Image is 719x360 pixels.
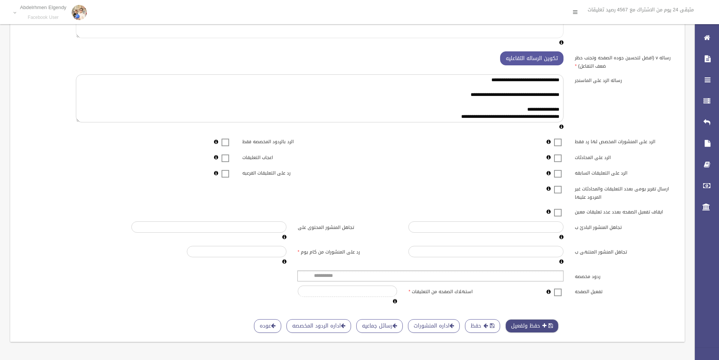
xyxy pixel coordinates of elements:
[20,5,66,10] p: Abdelrhmen Elgendy
[569,270,680,281] label: ردود مخصصه
[569,205,680,216] label: ايقاف تفعيل الصفحه بعدد عدد تعليقات معين
[254,319,281,333] a: عوده
[569,167,680,178] label: الرد على التعليقات السابقه
[500,51,563,65] button: تكوين الرساله التفاعليه
[569,136,680,146] label: الرد على المنشورات المخصص لها رد فقط
[569,221,680,232] label: تجاهل المنشور البادئ ب
[20,15,66,20] small: Facebook User
[237,136,348,146] label: الرد بالردود المخصصه فقط
[237,167,348,178] label: رد على التعليقات الفرعيه
[403,286,514,296] label: استهلاك الصفحه من التعليقات
[356,319,403,333] a: رسائل جماعيه
[237,151,348,162] label: اعجاب التعليقات
[569,286,680,296] label: تفعيل الصفحه
[569,182,680,201] label: ارسال تقرير يومى بعدد التعليقات والمحادثات غير المردود عليها
[505,319,559,333] button: حفظ وتفعيل
[292,221,403,232] label: تجاهل المنشور المحتوى على
[292,246,403,256] label: رد على المنشورات من كام يوم
[408,319,460,333] a: اداره المنشورات
[286,319,351,333] a: اداره الردود المخصصه
[569,246,680,256] label: تجاهل المنشور المنتهى ب
[569,74,680,85] label: رساله الرد على الماسنجر
[569,51,680,70] label: رساله v (افضل لتحسين جوده الصفحه وتجنب حظر ضعف التفاعل)
[569,151,680,162] label: الرد على المحادثات
[465,319,500,333] button: حفظ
